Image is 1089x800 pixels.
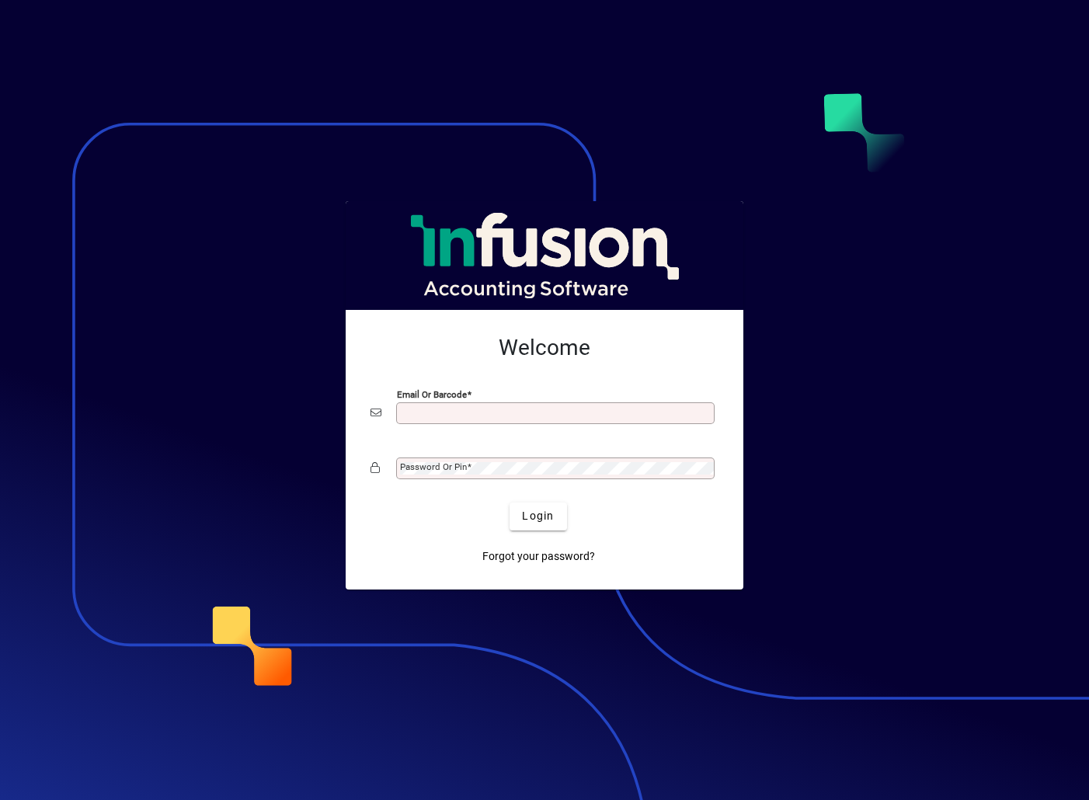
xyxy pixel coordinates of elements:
[371,335,718,361] h2: Welcome
[510,503,566,530] button: Login
[522,508,554,524] span: Login
[476,543,601,571] a: Forgot your password?
[397,388,467,399] mat-label: Email or Barcode
[400,461,467,472] mat-label: Password or Pin
[482,548,595,565] span: Forgot your password?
